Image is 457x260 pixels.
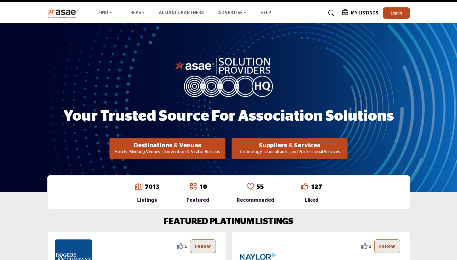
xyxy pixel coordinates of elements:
[233,142,346,149] h2: Suppliers & Services
[322,8,339,18] a: Search
[186,196,209,204] div: Featured
[301,196,322,204] div: Liked
[189,183,197,191] a: Go to Featured
[301,183,308,190] i: Go to Liked
[164,217,293,227] h2: FEATURED PLATINUM LISTINGS
[391,10,402,15] span: Log In
[247,183,254,191] a: Go to Recommended
[351,10,378,16] h5: My Listings
[63,107,394,126] h1: Your Trusted Source for Association Solutions
[199,184,207,190] a: 10
[47,8,81,18] img: Site Logo
[214,9,251,17] a: Advertise
[185,243,187,249] span: 1
[195,243,211,250] p: Follow
[236,196,274,204] div: Recommended
[383,7,410,19] button: Log In
[159,11,204,15] a: Alliance Partners
[94,9,116,17] a: Find
[126,9,149,17] a: RFPs
[342,10,378,17] div: My Listings
[109,138,225,159] button: Destinations & Venues Hotels, Meeting Venues, Convention & Visitor Bureaus
[111,149,224,155] p: Hotels, Meeting Venues, Convention & Visitor Bureaus
[233,149,346,155] p: Technology, Consultants, and Professional Services
[232,138,348,159] button: Suppliers & Services Technology, Consultants, and Professional Services
[256,184,264,190] a: 55
[135,196,160,204] div: Listings
[379,243,395,250] p: Follow
[111,142,224,149] h2: Destinations & Venues
[260,11,271,15] a: Help
[175,56,282,97] img: image
[145,184,160,190] a: 7013
[369,243,371,249] span: 3
[311,184,322,190] a: 127
[374,239,400,253] button: Follow
[190,239,216,253] button: Follow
